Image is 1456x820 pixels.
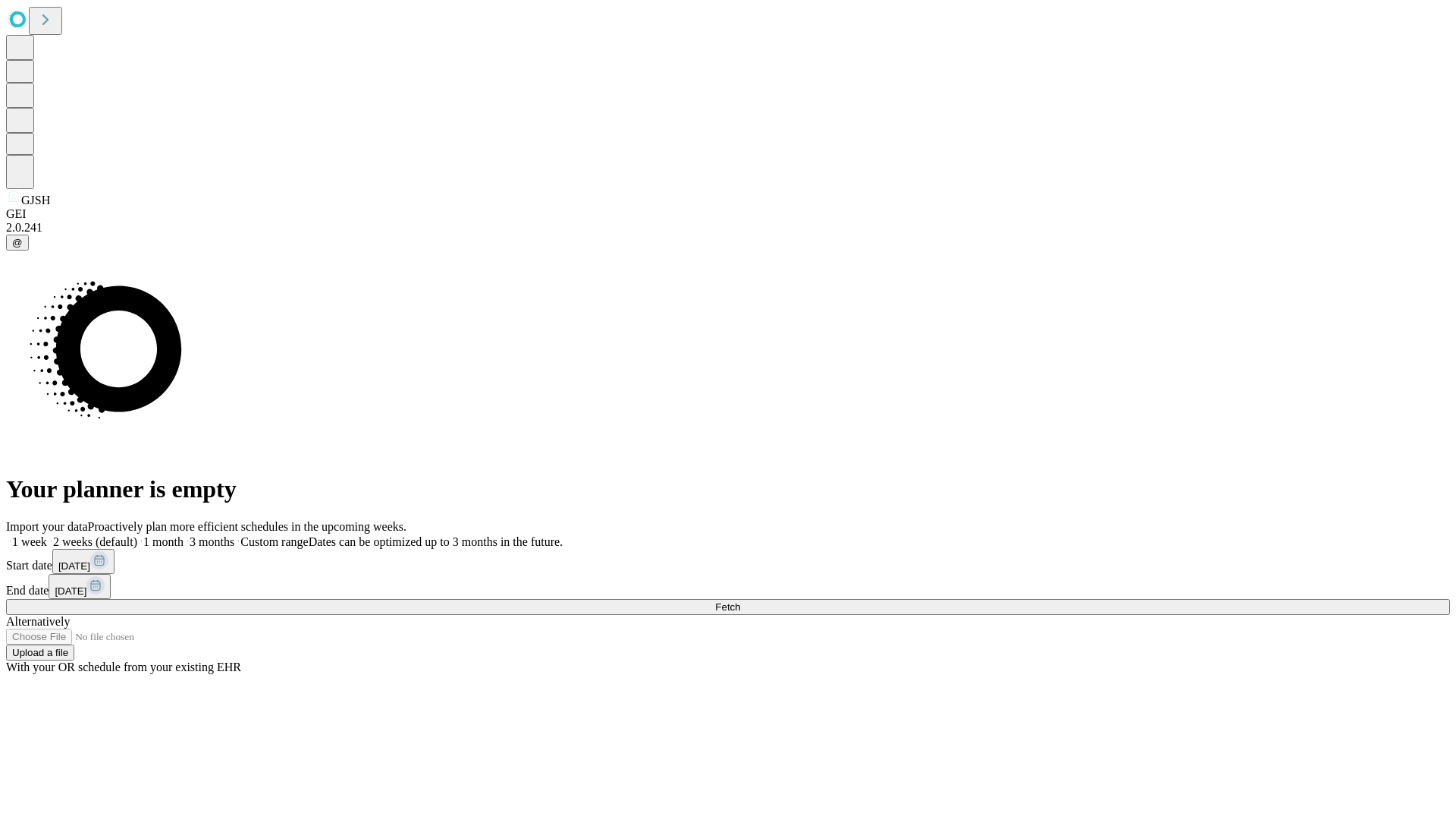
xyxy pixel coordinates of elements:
span: Proactively plan more efficient schedules in the upcoming weeks. [88,520,406,533]
span: 3 months [190,535,234,548]
span: 1 month [143,535,184,548]
div: GEI [6,207,1450,221]
span: @ [12,237,23,248]
span: 1 week [12,535,47,548]
span: Fetch [715,601,740,613]
span: With your OR schedule from your existing EHR [6,661,241,673]
button: Fetch [6,599,1450,615]
span: Alternatively [6,615,70,628]
span: [DATE] [58,560,90,572]
div: Start date [6,549,1450,574]
button: Upload a file [6,645,74,661]
span: GJSH [21,194,50,207]
span: Import your data [6,520,88,533]
span: 2 weeks (default) [53,535,137,548]
span: Dates can be optimized up to 3 months in the future. [309,535,563,548]
button: @ [6,235,29,251]
button: [DATE] [49,574,111,599]
span: Custom range [240,535,308,548]
button: [DATE] [52,549,115,574]
h1: Your planner is empty [6,475,1450,503]
div: 2.0.241 [6,221,1450,235]
span: [DATE] [55,585,86,597]
div: End date [6,574,1450,599]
